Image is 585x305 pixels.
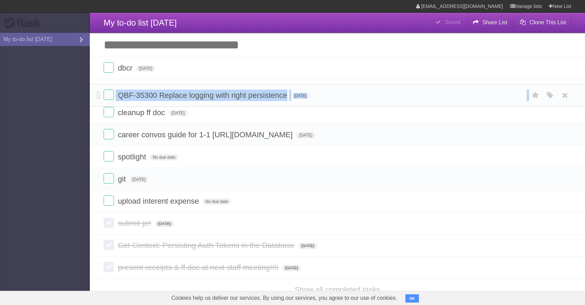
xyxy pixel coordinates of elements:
[155,221,174,227] span: [DATE]
[3,17,45,29] div: Flask
[104,107,114,117] label: Done
[104,18,177,27] span: My to-do list [DATE]
[482,19,507,25] b: Share List
[104,129,114,139] label: Done
[118,197,201,205] span: upload interent expense
[118,219,153,228] span: submit pr!
[529,90,542,101] label: Star task
[298,243,317,249] span: [DATE]
[104,90,114,100] label: Done
[405,294,419,303] button: OK
[104,62,114,73] label: Done
[118,130,294,139] span: career convos guide for 1-1 [URL][DOMAIN_NAME]
[514,16,571,29] button: Clone This List
[104,195,114,206] label: Done
[104,240,114,250] label: Done
[118,152,148,161] span: spotlight
[104,218,114,228] label: Done
[118,241,296,250] span: Get Context: Persisting Auth Tokens in the Database
[203,198,231,205] span: No due date
[164,291,404,305] span: Cookies help us deliver our services. By using our services, you agree to our use of cookies.
[118,91,289,100] span: QBF-35300 Replace logging with right persistence
[130,176,148,183] span: [DATE]
[295,285,380,294] a: Show all completed tasks
[150,154,178,160] span: No due date
[529,19,566,25] b: Clone This List
[291,93,310,99] span: [DATE]
[445,19,460,25] b: Saved
[118,64,134,72] span: dbcr
[104,262,114,272] label: Done
[104,173,114,184] label: Done
[118,108,167,117] span: cleanup ff doc
[467,16,513,29] button: Share List
[136,65,155,72] span: [DATE]
[296,132,315,138] span: [DATE]
[282,265,301,271] span: [DATE]
[118,175,127,183] span: git
[104,151,114,161] label: Done
[169,110,188,116] span: [DATE]
[118,263,280,272] span: present receipts & ff doc at next staff meeting!!!!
